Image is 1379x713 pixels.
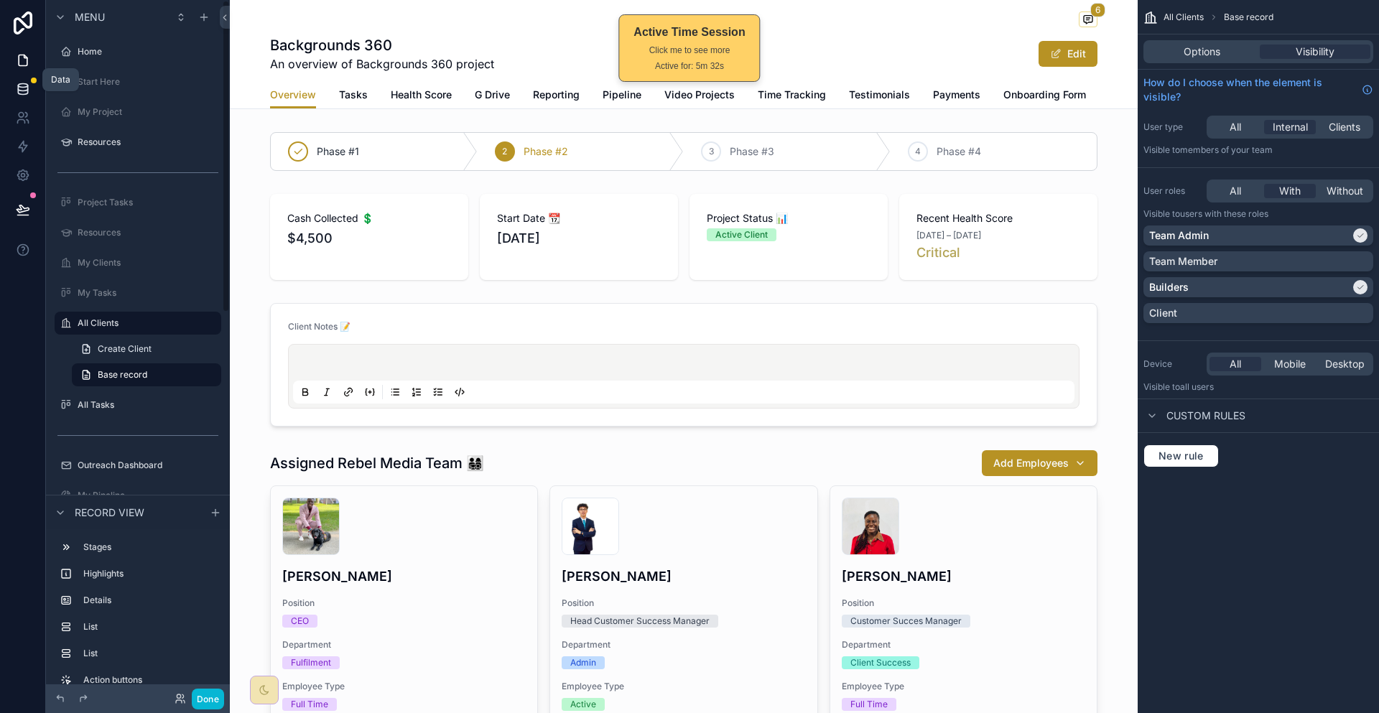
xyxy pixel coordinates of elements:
[1149,306,1177,320] p: Client
[98,343,152,355] span: Create Client
[55,393,221,416] a: All Tasks
[46,529,230,684] div: scrollable content
[1039,41,1097,67] button: Edit
[664,82,735,111] a: Video Projects
[1143,358,1201,370] label: Device
[475,82,510,111] a: G Drive
[1003,88,1086,102] span: Onboarding Form
[664,88,735,102] span: Video Projects
[758,82,826,111] a: Time Tracking
[1143,208,1373,220] p: Visible to
[192,689,224,709] button: Done
[78,287,218,299] label: My Tasks
[1327,184,1363,198] span: Without
[1166,409,1245,423] span: Custom rules
[78,399,218,411] label: All Tasks
[1143,75,1356,104] span: How do I choose when the element is visible?
[1329,120,1360,134] span: Clients
[633,60,745,73] div: Active for: 5m 32s
[1153,449,1209,462] span: New rule
[55,484,221,507] a: My Pipeline
[1143,121,1201,133] label: User type
[1184,45,1220,59] span: Options
[1149,228,1209,243] p: Team Admin
[1149,280,1189,294] p: Builders
[75,505,144,520] span: Record view
[1325,357,1365,371] span: Desktop
[78,106,218,118] label: My Project
[1273,120,1308,134] span: Internal
[55,281,221,304] a: My Tasks
[83,541,215,553] label: Stages
[55,40,221,63] a: Home
[78,490,218,501] label: My Pipeline
[1164,11,1204,23] span: All Clients
[83,621,215,633] label: List
[78,460,218,471] label: Outreach Dashboard
[1180,208,1268,219] span: Users with these roles
[51,74,70,85] div: Data
[391,88,452,102] span: Health Score
[270,55,494,73] span: An overview of Backgrounds 360 project
[55,191,221,214] a: Project Tasks
[933,82,980,111] a: Payments
[1143,444,1219,467] button: New rule
[78,76,218,88] label: Start Here
[533,88,580,102] span: Reporting
[270,82,316,109] a: Overview
[83,568,215,579] label: Highlights
[533,82,580,111] a: Reporting
[55,251,221,274] a: My Clients
[339,82,368,111] a: Tasks
[603,88,641,102] span: Pipeline
[72,337,221,360] a: Create Client
[78,46,218,57] label: Home
[270,88,316,102] span: Overview
[55,101,221,124] a: My Project
[758,88,826,102] span: Time Tracking
[55,131,221,154] a: Resources
[55,312,221,335] a: All Clients
[1079,11,1097,29] button: 6
[1090,3,1105,17] span: 6
[1224,11,1273,23] span: Base record
[83,595,215,606] label: Details
[391,82,452,111] a: Health Score
[78,136,218,148] label: Resources
[1274,357,1306,371] span: Mobile
[1279,184,1301,198] span: With
[78,317,213,329] label: All Clients
[98,369,147,381] span: Base record
[1149,254,1217,269] p: Team Member
[1296,45,1334,59] span: Visibility
[933,88,980,102] span: Payments
[603,82,641,111] a: Pipeline
[633,44,745,57] div: Click me to see more
[1230,184,1241,198] span: All
[270,35,494,55] h1: Backgrounds 360
[83,648,215,659] label: List
[1230,120,1241,134] span: All
[633,24,745,41] div: Active Time Session
[1143,144,1373,156] p: Visible to
[1180,144,1273,155] span: Members of your team
[72,363,221,386] a: Base record
[849,88,910,102] span: Testimonials
[55,454,221,477] a: Outreach Dashboard
[475,88,510,102] span: G Drive
[78,227,218,238] label: Resources
[83,674,215,686] label: Action buttons
[1230,357,1241,371] span: All
[339,88,368,102] span: Tasks
[1143,185,1201,197] label: User roles
[55,221,221,244] a: Resources
[78,197,218,208] label: Project Tasks
[1180,381,1214,392] span: all users
[849,82,910,111] a: Testimonials
[1143,381,1373,393] p: Visible to
[1003,82,1086,111] a: Onboarding Form
[1143,75,1373,104] a: How do I choose when the element is visible?
[55,70,221,93] a: Start Here
[75,10,105,24] span: Menu
[78,257,218,269] label: My Clients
